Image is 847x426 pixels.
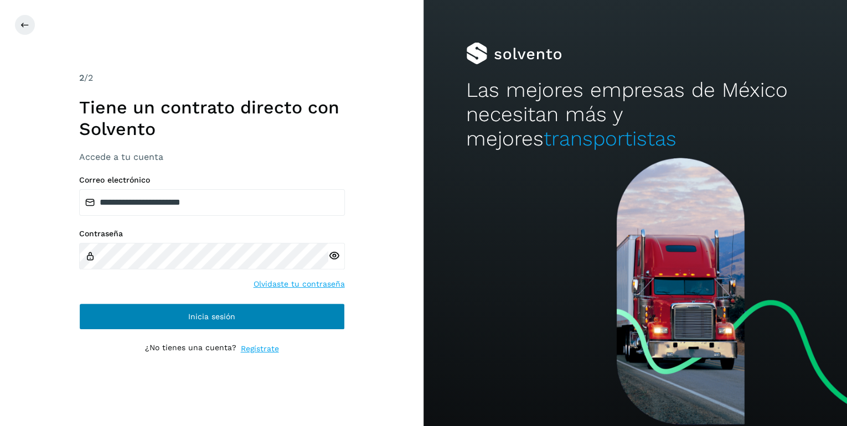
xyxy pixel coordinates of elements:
[188,313,235,320] span: Inicia sesión
[241,343,279,355] a: Regístrate
[79,97,345,139] h1: Tiene un contrato directo con Solvento
[544,127,676,150] span: transportistas
[79,303,345,330] button: Inicia sesión
[254,278,345,290] a: Olvidaste tu contraseña
[79,152,345,162] h3: Accede a tu cuenta
[145,343,236,355] p: ¿No tienes una cuenta?
[79,175,345,185] label: Correo electrónico
[79,229,345,238] label: Contraseña
[79,72,84,83] span: 2
[466,78,805,152] h2: Las mejores empresas de México necesitan más y mejores
[79,71,345,85] div: /2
